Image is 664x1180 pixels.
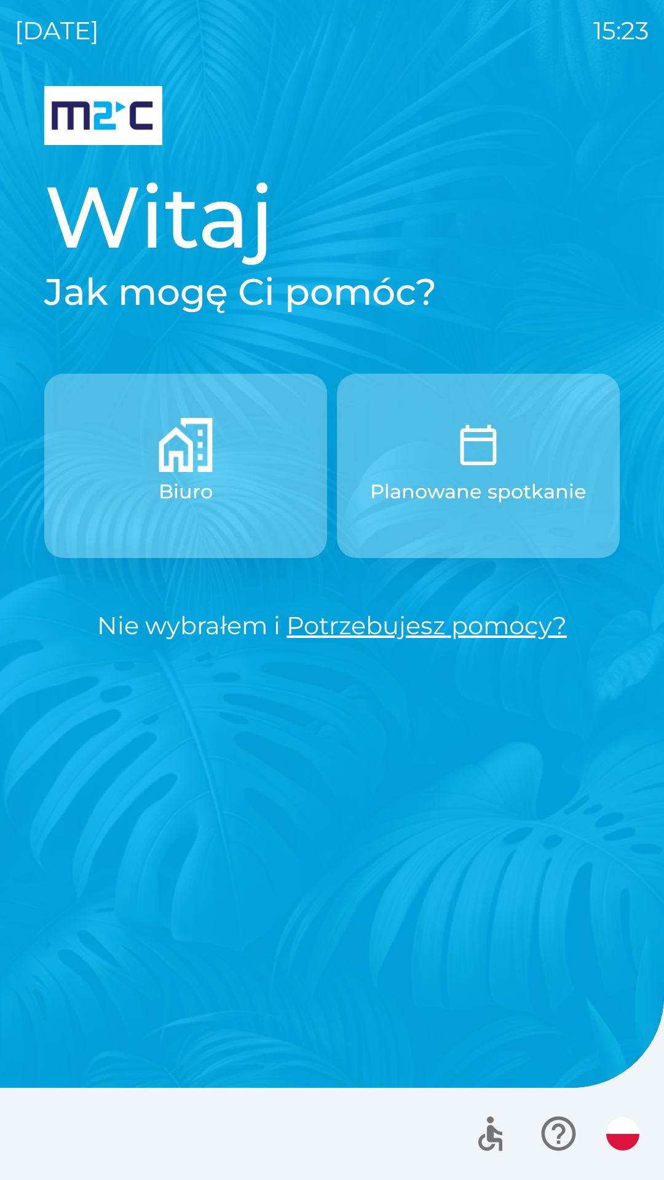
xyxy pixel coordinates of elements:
h2: Jak mogę Ci pomóc? [44,269,620,315]
h1: Witaj [44,165,620,269]
p: [DATE] [15,12,99,49]
button: Planowane spotkanie [337,374,620,558]
img: f5a1f255-59f8-4e92-b0f4-787d5d55ebd3.png [451,418,505,472]
p: Biuro [159,477,213,506]
p: Nie wybrałem i [44,607,620,644]
p: 15:23 [593,12,649,49]
img: 2f7be096-d1d8-440c-8e8e-f7149ccffe3b.png [159,418,213,472]
button: Biuro [44,374,327,558]
img: pl flag [606,1117,639,1150]
a: Potrzebujesz pomocy? [287,610,567,640]
img: Logo [44,86,620,145]
p: Planowane spotkanie [370,477,587,506]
